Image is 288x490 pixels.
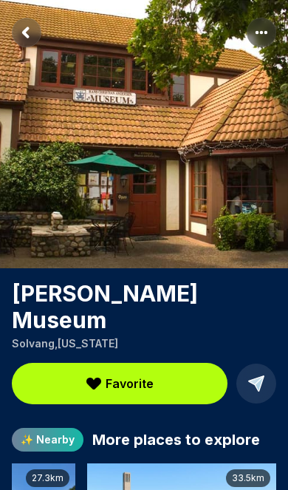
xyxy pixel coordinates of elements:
h2: More places to explore [92,429,260,450]
p: Solvang , [US_STATE] [12,336,276,351]
div: 27.3km [26,469,69,487]
button: Return to previous page [12,18,41,47]
button: More options [247,18,276,47]
div: ✨ Nearby [12,428,83,452]
button: Favorite [12,363,227,404]
span: Favorite [106,375,154,392]
h1: [PERSON_NAME] Museum [12,280,276,333]
div: 33.5km [226,469,270,487]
